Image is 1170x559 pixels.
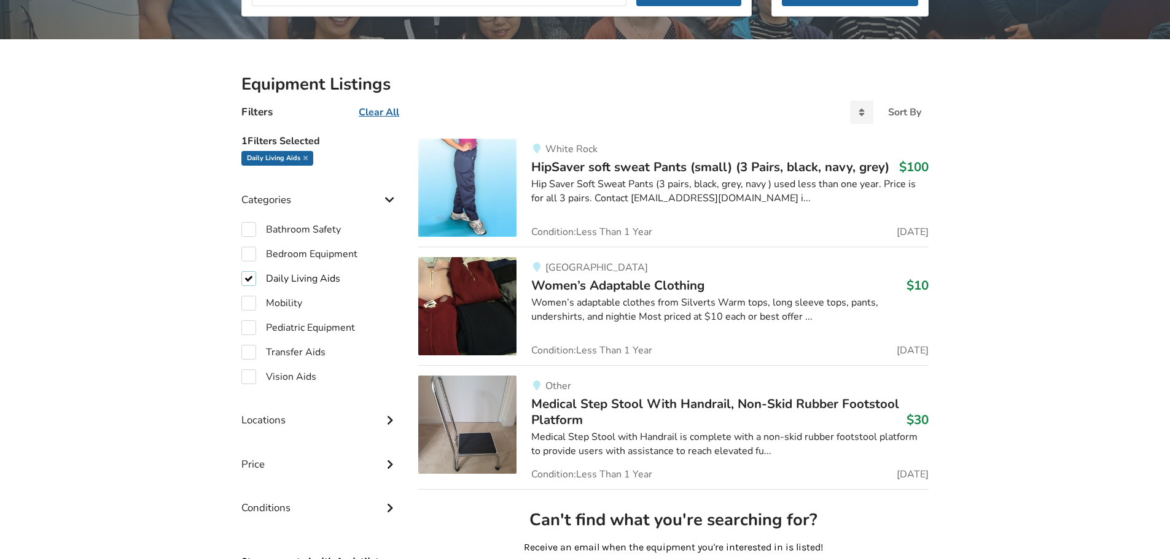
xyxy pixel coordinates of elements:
h4: Filters [241,105,273,119]
label: Bedroom Equipment [241,247,357,261]
h3: $30 [907,412,929,428]
a: daily living aids-hipsaver soft sweat pants (small) (3 pairs, black, navy, grey)White RockHipSave... [418,139,929,247]
span: Women’s Adaptable Clothing [531,277,704,294]
h3: $100 [899,159,929,175]
h5: 1 Filters Selected [241,129,399,151]
div: Price [241,433,399,477]
h3: $10 [907,277,929,293]
span: HipSaver soft sweat Pants (small) (3 Pairs, black, navy, grey) [531,158,889,175]
span: Other [545,379,571,393]
label: Mobility [241,296,302,310]
div: Women’s adaptable clothes from Silverts Warm tops, long sleeve tops, pants, undershirts, and nigh... [531,296,929,324]
div: Categories [241,169,399,212]
div: Conditions [241,477,399,520]
div: Sort By [888,107,921,117]
div: Daily Living Aids [241,151,313,166]
h2: Can't find what you're searching for? [428,509,919,531]
span: Condition: Less Than 1 Year [531,469,652,479]
span: Condition: Less Than 1 Year [531,227,652,237]
span: [DATE] [897,345,929,355]
a: daily living aids-medical step stool with handrail, non-skid rubber footstool platformOtherMedica... [418,365,929,490]
span: Condition: Less Than 1 Year [531,345,652,355]
div: Hip Saver Soft Sweat Pants (3 pairs, black, grey, navy ) used less than one year. Price is for al... [531,177,929,206]
label: Pediatric Equipment [241,320,355,335]
span: [DATE] [897,227,929,237]
span: [DATE] [897,469,929,479]
img: daily living aids-women’s adaptable clothing [418,257,517,355]
label: Vision Aids [241,369,316,384]
div: Locations [241,389,399,433]
img: daily living aids-medical step stool with handrail, non-skid rubber footstool platform [418,376,517,474]
u: Clear All [359,106,399,119]
label: Bathroom Safety [241,222,341,237]
a: daily living aids-women’s adaptable clothing[GEOGRAPHIC_DATA]Women’s Adaptable Clothing$10Women’s... [418,247,929,365]
span: [GEOGRAPHIC_DATA] [545,261,648,274]
p: Receive an email when the equipment you're interested in is listed! [428,541,919,555]
span: Medical Step Stool With Handrail, Non-Skid Rubber Footstool Platform [531,395,899,428]
h2: Equipment Listings [241,74,929,95]
label: Daily Living Aids [241,271,340,286]
img: daily living aids-hipsaver soft sweat pants (small) (3 pairs, black, navy, grey) [418,139,517,237]
label: Transfer Aids [241,345,326,360]
div: Medical Step Stool with Handrail is complete with a non-skid rubber footstool platform to provide... [531,430,929,458]
span: White Rock [545,142,598,156]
